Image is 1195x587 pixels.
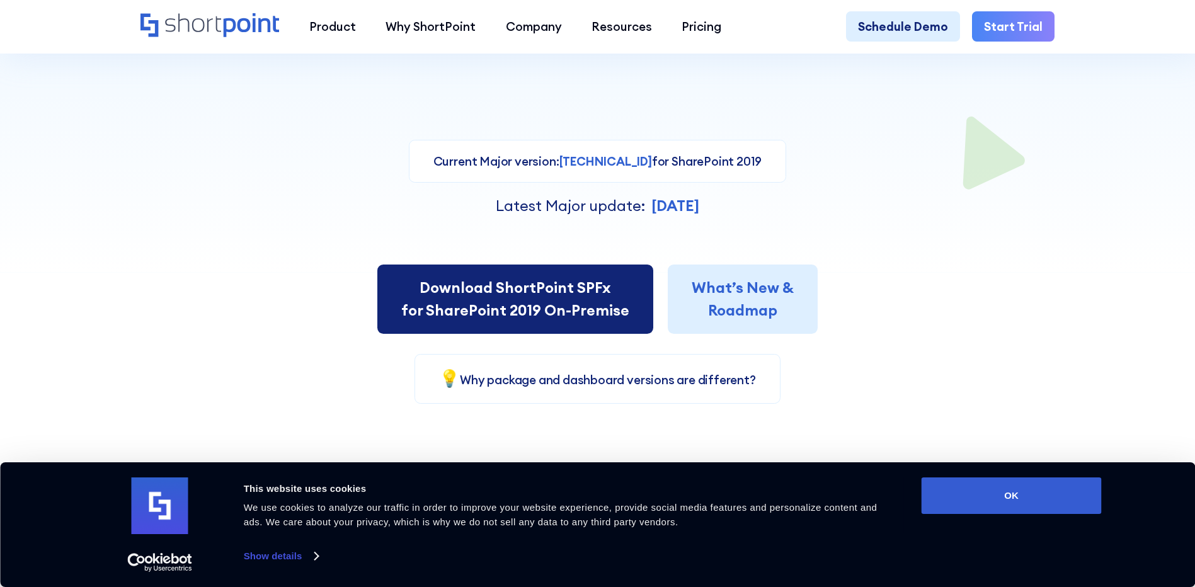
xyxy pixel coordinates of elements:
[439,372,756,387] a: 💡Why package and dashboard versions are different?
[294,11,370,41] a: Product
[682,18,721,35] div: Pricing
[668,265,818,333] a: What’s New &Roadmap
[105,553,215,572] a: Usercentrics Cookiebot - opens in a new window
[433,152,762,170] p: Current Major version: for SharePoint 2019
[132,477,188,534] img: logo
[651,196,699,215] strong: [DATE]
[386,18,476,35] div: Why ShortPoint
[309,18,356,35] div: Product
[576,11,666,41] a: Resources
[506,18,562,35] div: Company
[140,13,280,39] a: Home
[491,11,576,41] a: Company
[468,7,728,59] span: On-Premise
[244,547,318,566] a: Show details
[972,11,1055,41] a: Start Trial
[244,481,893,496] div: This website uses cookies
[559,154,652,169] span: [TECHNICAL_ID]
[244,502,878,527] span: We use cookies to analyze our traffic in order to improve your website experience, provide social...
[667,11,736,41] a: Pricing
[377,265,653,333] a: Download ShortPoint SPFxfor SharePoint 2019 On-Premise
[592,18,652,35] div: Resources
[496,195,646,217] p: Latest Major update:
[846,11,960,41] a: Schedule Demo
[371,11,491,41] a: Why ShortPoint
[439,367,460,389] span: 💡
[922,477,1102,514] button: OK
